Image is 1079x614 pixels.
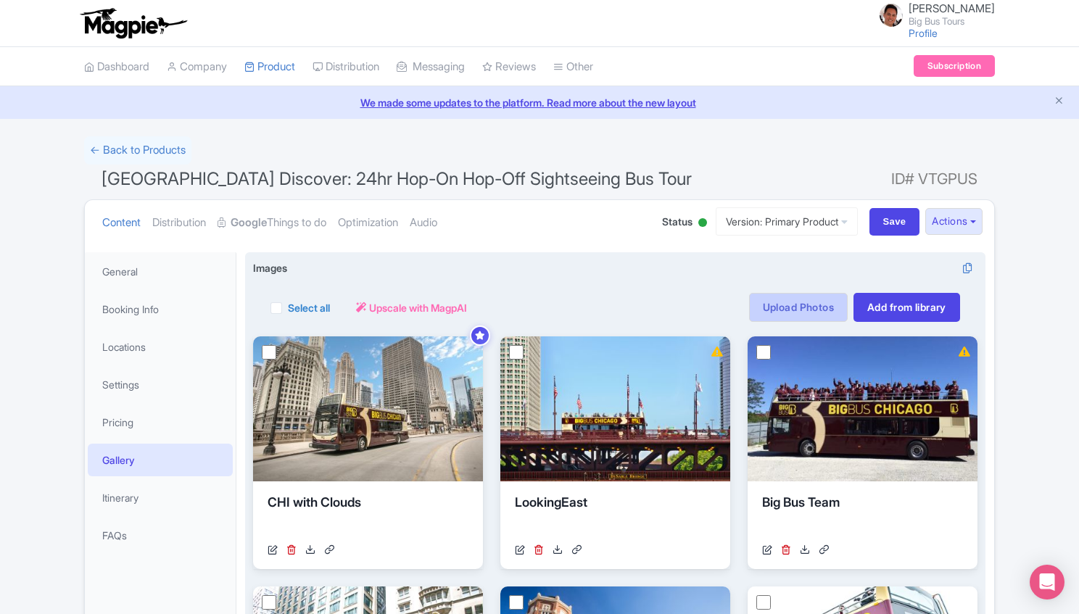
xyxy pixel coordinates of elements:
[356,300,467,315] a: Upscale with MagpAI
[1054,94,1064,110] button: Close announcement
[762,493,963,536] div: Big Bus Team
[84,47,149,87] a: Dashboard
[662,214,693,229] span: Status
[397,47,465,87] a: Messaging
[88,255,233,288] a: General
[871,3,995,26] a: [PERSON_NAME] Big Bus Tours
[88,406,233,439] a: Pricing
[152,200,206,246] a: Distribution
[891,165,977,194] span: ID# VTGPUS
[9,95,1070,110] a: We made some updates to the platform. Read more about the new layout
[218,200,326,246] a: GoogleThings to do
[369,300,467,315] span: Upscale with MagpAI
[410,200,437,246] a: Audio
[909,1,995,15] span: [PERSON_NAME]
[288,300,330,315] label: Select all
[553,47,593,87] a: Other
[102,200,141,246] a: Content
[925,208,983,235] button: Actions
[695,212,710,235] div: Active
[853,293,960,322] a: Add from library
[88,481,233,514] a: Itinerary
[88,444,233,476] a: Gallery
[515,493,716,536] div: LookingEast
[482,47,536,87] a: Reviews
[231,215,267,231] strong: Google
[909,17,995,26] small: Big Bus Tours
[77,7,189,39] img: logo-ab69f6fb50320c5b225c76a69d11143b.png
[909,27,938,39] a: Profile
[102,168,692,189] span: [GEOGRAPHIC_DATA] Discover: 24hr Hop-On Hop-Off Sightseeing Bus Tour
[244,47,295,87] a: Product
[253,260,287,275] span: Images
[880,4,903,27] img: ww8ahpxye42srrrugrao.jpg
[167,47,227,87] a: Company
[88,331,233,363] a: Locations
[716,207,858,236] a: Version: Primary Product
[88,293,233,325] a: Booking Info
[313,47,379,87] a: Distribution
[1030,565,1064,600] div: Open Intercom Messenger
[88,368,233,401] a: Settings
[869,208,920,236] input: Save
[749,293,848,322] a: Upload Photos
[84,136,191,165] a: ← Back to Products
[268,493,468,536] div: CHI with Clouds
[338,200,398,246] a: Optimization
[88,519,233,552] a: FAQs
[914,55,995,77] a: Subscription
